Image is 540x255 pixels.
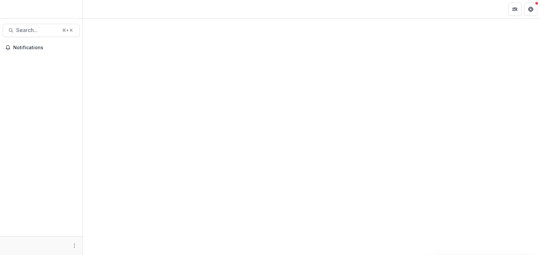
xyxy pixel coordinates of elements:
button: Partners [508,3,521,16]
span: Notifications [13,45,77,51]
button: Search... [3,24,80,37]
div: ⌘ + K [61,27,74,34]
button: Notifications [3,42,80,53]
button: More [70,242,78,250]
span: Search... [16,27,58,33]
nav: breadcrumb [85,4,113,14]
button: Get Help [524,3,537,16]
